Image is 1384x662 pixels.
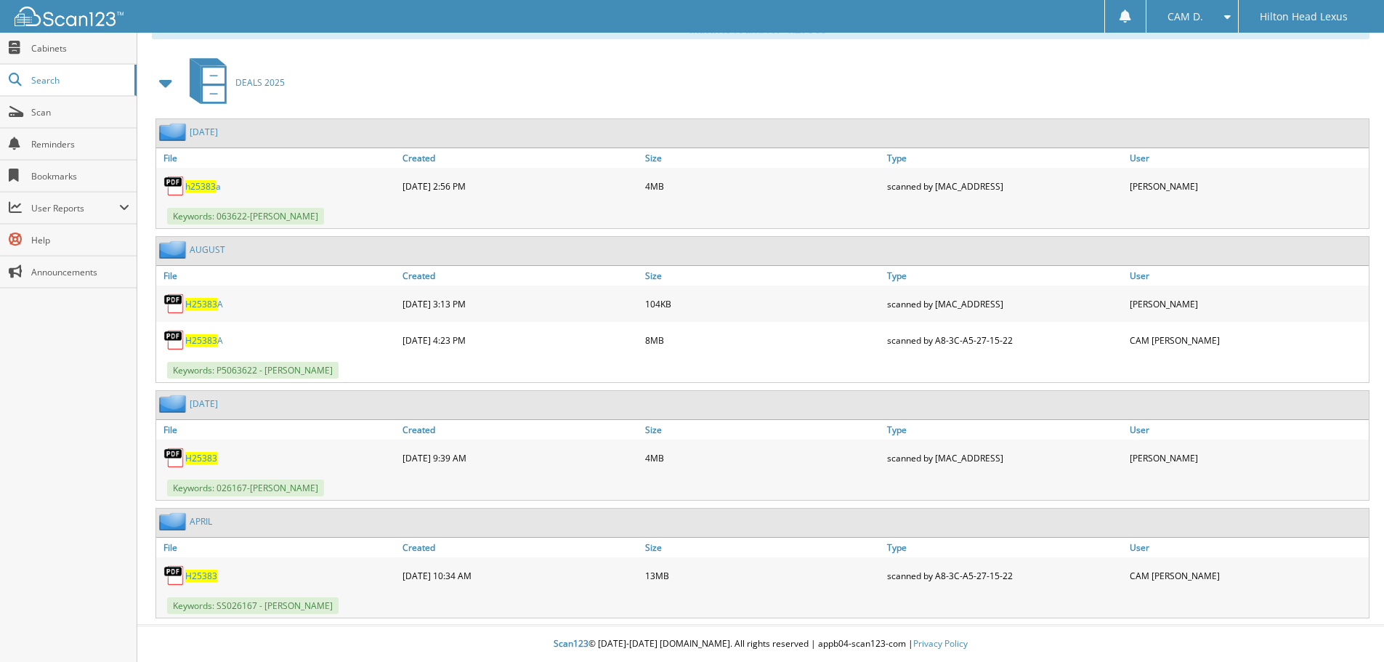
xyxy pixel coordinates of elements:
[31,138,129,150] span: Reminders
[1126,171,1369,201] div: [PERSON_NAME]
[159,512,190,530] img: folder2.png
[883,326,1126,355] div: scanned by A8-3C-A5-27-15-22
[156,538,399,557] a: File
[883,289,1126,318] div: scanned by [MAC_ADDRESS]
[1126,326,1369,355] div: CAM [PERSON_NAME]
[1168,12,1203,21] span: CAM D.
[642,443,884,472] div: 4MB
[156,420,399,440] a: File
[190,243,225,256] a: AUGUST
[185,180,221,193] a: h25383a
[167,208,324,225] span: Keywords: 063622-[PERSON_NAME]
[642,561,884,590] div: 13MB
[190,126,218,138] a: [DATE]
[31,170,129,182] span: Bookmarks
[399,266,642,286] a: Created
[181,54,285,111] a: DEALS 2025
[399,148,642,168] a: Created
[31,74,127,86] span: Search
[190,515,212,528] a: APRIL
[159,123,190,141] img: folder2.png
[913,637,968,650] a: Privacy Policy
[163,293,185,315] img: PDF.png
[156,148,399,168] a: File
[883,420,1126,440] a: Type
[1126,561,1369,590] div: CAM [PERSON_NAME]
[167,480,324,496] span: Keywords: 026167-[PERSON_NAME]
[159,395,190,413] img: folder2.png
[31,42,129,55] span: Cabinets
[883,443,1126,472] div: scanned by [MAC_ADDRESS]
[554,637,588,650] span: Scan123
[156,266,399,286] a: File
[883,538,1126,557] a: Type
[137,626,1384,662] div: © [DATE]-[DATE] [DOMAIN_NAME]. All rights reserved | appb04-scan123-com |
[399,171,642,201] div: [DATE] 2:56 PM
[399,561,642,590] div: [DATE] 10:34 AM
[185,298,223,310] a: H25383A
[1126,289,1369,318] div: [PERSON_NAME]
[1126,538,1369,557] a: User
[163,329,185,351] img: PDF.png
[642,171,884,201] div: 4MB
[185,570,217,582] a: H25383
[163,565,185,586] img: PDF.png
[1126,443,1369,472] div: [PERSON_NAME]
[642,289,884,318] div: 104KB
[399,326,642,355] div: [DATE] 4:23 PM
[642,148,884,168] a: Size
[190,397,218,410] a: [DATE]
[185,452,217,464] a: H25383
[883,266,1126,286] a: Type
[31,234,129,246] span: Help
[1126,420,1369,440] a: User
[883,171,1126,201] div: scanned by [MAC_ADDRESS]
[642,420,884,440] a: Size
[399,289,642,318] div: [DATE] 3:13 PM
[185,180,216,193] span: h25383
[399,538,642,557] a: Created
[1126,148,1369,168] a: User
[167,597,339,614] span: Keywords: SS026167 - [PERSON_NAME]
[642,266,884,286] a: Size
[31,202,119,214] span: User Reports
[15,7,124,26] img: scan123-logo-white.svg
[642,538,884,557] a: Size
[399,443,642,472] div: [DATE] 9:39 AM
[31,106,129,118] span: Scan
[1260,12,1348,21] span: Hilton Head Lexus
[163,175,185,197] img: PDF.png
[159,241,190,259] img: folder2.png
[31,266,129,278] span: Announcements
[163,447,185,469] img: PDF.png
[399,420,642,440] a: Created
[235,76,285,89] span: DEALS 2025
[185,334,223,347] a: H25383A
[642,326,884,355] div: 8MB
[167,362,339,379] span: Keywords: P5063622 - [PERSON_NAME]
[883,561,1126,590] div: scanned by A8-3C-A5-27-15-22
[1126,266,1369,286] a: User
[185,298,217,310] span: H25383
[883,148,1126,168] a: Type
[185,334,217,347] span: H25383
